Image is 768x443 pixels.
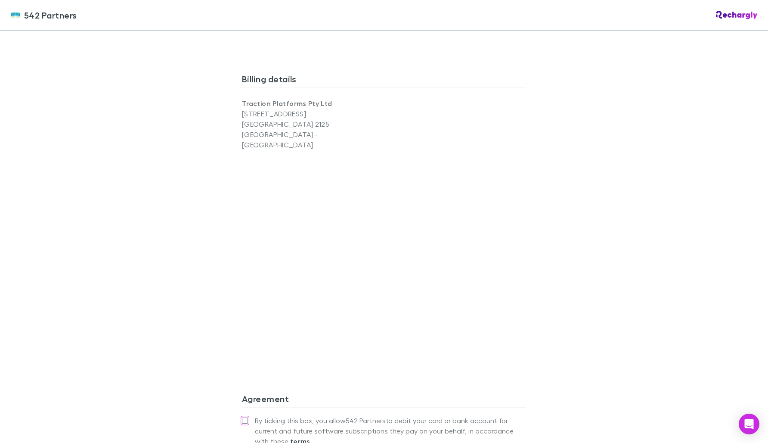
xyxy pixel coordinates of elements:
div: Open Intercom Messenger [739,414,759,434]
img: 542 Partners's Logo [10,10,21,20]
h3: Agreement [242,393,526,407]
img: Rechargly Logo [716,11,758,19]
p: [GEOGRAPHIC_DATA] - [GEOGRAPHIC_DATA] [242,129,384,150]
p: Traction Platforms Pty Ltd [242,98,384,109]
p: [GEOGRAPHIC_DATA] 2125 [242,119,384,129]
iframe: Secure address input frame [240,155,528,354]
span: 542 Partners [24,9,77,22]
h3: Billing details [242,74,526,87]
p: [STREET_ADDRESS] [242,109,384,119]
